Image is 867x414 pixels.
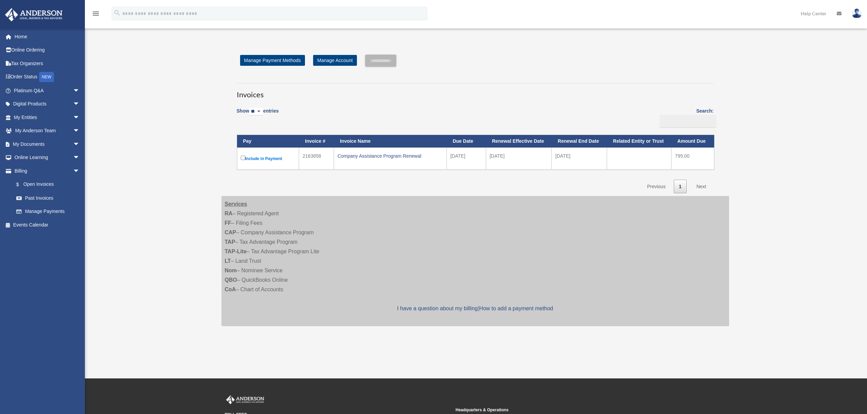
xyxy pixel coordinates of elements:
[642,180,670,194] a: Previous
[5,164,87,178] a: Billingarrow_drop_down
[225,287,236,292] strong: CoA
[5,151,90,164] a: Online Learningarrow_drop_down
[671,147,714,170] td: 795.00
[225,258,231,264] strong: LT
[73,84,87,98] span: arrow_drop_down
[552,135,607,147] th: Renewal End Date: activate to sort column ascending
[299,135,334,147] th: Invoice #: activate to sort column ascending
[10,191,87,205] a: Past Invoices
[237,135,299,147] th: Pay: activate to sort column descending
[73,164,87,178] span: arrow_drop_down
[237,107,279,122] label: Show entries
[5,84,90,97] a: Platinum Q&Aarrow_drop_down
[5,97,90,111] a: Digital Productsarrow_drop_down
[73,97,87,111] span: arrow_drop_down
[313,55,357,66] a: Manage Account
[671,135,714,147] th: Amount Due: activate to sort column ascending
[447,147,486,170] td: [DATE]
[73,137,87,151] span: arrow_drop_down
[39,72,54,82] div: NEW
[5,111,90,124] a: My Entitiesarrow_drop_down
[10,178,83,192] a: $Open Invoices
[225,230,236,235] strong: CAP
[5,124,90,138] a: My Anderson Teamarrow_drop_down
[249,108,263,116] select: Showentries
[225,220,232,226] strong: FF
[20,180,23,189] span: $
[225,239,235,245] strong: TAP
[397,305,477,311] a: I have a question about my billing
[5,30,90,43] a: Home
[5,57,90,70] a: Tax Organizers
[92,9,100,18] i: menu
[221,196,729,326] div: – Registered Agent – Filing Fees – Company Assistance Program – Tax Advantage Program – Tax Advan...
[3,8,65,21] img: Anderson Advisors Platinum Portal
[338,151,443,161] div: Company Assistance Program Renewal
[73,124,87,138] span: arrow_drop_down
[10,205,87,218] a: Manage Payments
[299,147,334,170] td: 2163858
[447,135,486,147] th: Due Date: activate to sort column ascending
[5,70,90,84] a: Order StatusNEW
[225,304,726,313] p: |
[225,395,266,404] img: Anderson Advisors Platinum Portal
[225,201,247,207] strong: Services
[73,151,87,165] span: arrow_drop_down
[456,407,682,414] small: Headquarters & Operations
[92,12,100,18] a: menu
[5,43,90,57] a: Online Ordering
[479,305,553,311] a: How to add a payment method
[486,135,552,147] th: Renewal Effective Date: activate to sort column ascending
[225,211,233,216] strong: RA
[334,135,447,147] th: Invoice Name: activate to sort column ascending
[691,180,711,194] a: Next
[225,277,237,283] strong: QBO
[5,137,90,151] a: My Documentsarrow_drop_down
[552,147,607,170] td: [DATE]
[225,249,247,254] strong: TAP-Lite
[241,154,295,163] label: Include in Payment
[852,8,862,18] img: User Pic
[73,111,87,124] span: arrow_drop_down
[607,135,671,147] th: Related Entity or Trust: activate to sort column ascending
[237,83,714,100] h3: Invoices
[5,218,90,232] a: Events Calendar
[113,9,121,17] i: search
[240,55,305,66] a: Manage Payment Methods
[660,115,716,128] input: Search:
[486,147,552,170] td: [DATE]
[241,156,245,160] input: Include in Payment
[657,107,714,128] label: Search:
[225,268,237,273] strong: Nom
[674,180,687,194] a: 1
